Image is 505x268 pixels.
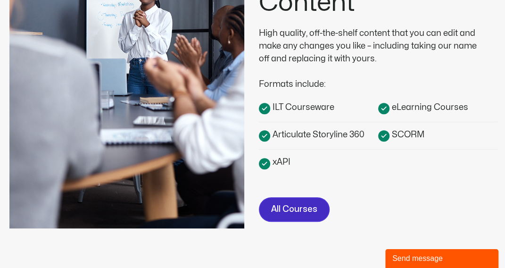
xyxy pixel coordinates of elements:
[389,128,424,141] span: SCORM
[378,128,497,142] a: SCORM
[270,156,290,168] span: xAPI
[389,101,468,114] span: eLearning Courses
[385,247,500,268] iframe: chat widget
[259,65,485,91] div: Formats include:
[270,101,334,114] span: ILT Courseware
[271,203,317,217] span: All Courses
[259,100,378,114] a: ILT Courseware
[270,128,364,141] span: Articulate Storyline 360
[259,27,485,65] div: High quality, off-the-shelf content that you can edit and make any changes you like – including t...
[259,128,378,142] a: Articulate Storyline 360
[259,197,330,222] a: All Courses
